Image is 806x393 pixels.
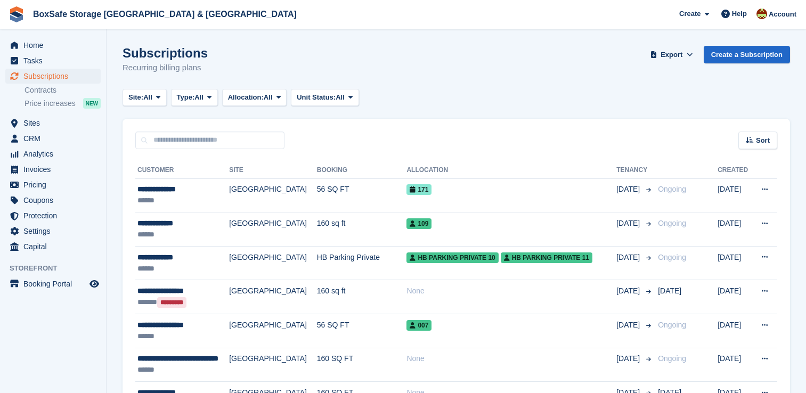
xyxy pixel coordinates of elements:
span: Settings [23,224,87,239]
th: Tenancy [616,162,654,179]
td: [GEOGRAPHIC_DATA] [229,178,317,212]
td: 160 sq ft [317,212,407,247]
th: Created [718,162,752,179]
span: All [336,92,345,103]
a: menu [5,146,101,161]
span: 007 [406,320,432,331]
span: Ongoing [658,219,686,227]
td: [DATE] [718,212,752,247]
span: [DATE] [658,286,681,295]
span: Allocation: [228,92,264,103]
button: Site: All [123,89,167,107]
a: menu [5,69,101,84]
span: Ongoing [658,185,686,193]
a: Price increases NEW [25,97,101,109]
span: Create [679,9,701,19]
span: Pricing [23,177,87,192]
span: 171 [406,184,432,195]
span: [DATE] [616,320,642,331]
span: Ongoing [658,253,686,261]
th: Customer [135,162,229,179]
div: None [406,353,616,364]
a: menu [5,131,101,146]
td: [GEOGRAPHIC_DATA] [229,280,317,314]
td: [DATE] [718,280,752,314]
img: Kim [756,9,767,19]
a: menu [5,193,101,208]
td: [DATE] [718,178,752,212]
span: Invoices [23,162,87,177]
span: Coupons [23,193,87,208]
span: Protection [23,208,87,223]
span: Site: [128,92,143,103]
a: BoxSafe Storage [GEOGRAPHIC_DATA] & [GEOGRAPHIC_DATA] [29,5,301,23]
button: Type: All [171,89,218,107]
a: menu [5,239,101,254]
span: Price increases [25,99,76,109]
div: NEW [83,98,101,109]
span: Tasks [23,53,87,68]
span: Storefront [10,263,106,274]
span: Unit Status: [297,92,336,103]
th: Site [229,162,317,179]
span: HB Parking Private 11 [501,252,592,263]
td: 56 SQ FT [317,178,407,212]
td: [DATE] [718,246,752,280]
img: stora-icon-8386f47178a22dfd0bd8f6a31ec36ba5ce8667c1dd55bd0f319d3a0aa187defe.svg [9,6,25,22]
a: menu [5,38,101,53]
button: Unit Status: All [291,89,359,107]
th: Allocation [406,162,616,179]
th: Booking [317,162,407,179]
td: [DATE] [718,348,752,382]
p: Recurring billing plans [123,62,208,74]
td: [DATE] [718,314,752,348]
span: [DATE] [616,184,642,195]
span: All [143,92,152,103]
span: Help [732,9,747,19]
span: All [264,92,273,103]
span: Ongoing [658,321,686,329]
span: Ongoing [658,354,686,363]
span: [DATE] [616,252,642,263]
a: menu [5,208,101,223]
td: [GEOGRAPHIC_DATA] [229,348,317,382]
a: menu [5,116,101,130]
span: CRM [23,131,87,146]
a: Contracts [25,85,101,95]
span: Home [23,38,87,53]
td: 160 SQ FT [317,348,407,382]
td: [GEOGRAPHIC_DATA] [229,246,317,280]
a: menu [5,177,101,192]
span: Capital [23,239,87,254]
h1: Subscriptions [123,46,208,60]
button: Export [648,46,695,63]
td: 160 sq ft [317,280,407,314]
a: menu [5,276,101,291]
span: [DATE] [616,218,642,229]
span: Type: [177,92,195,103]
span: Sites [23,116,87,130]
td: [GEOGRAPHIC_DATA] [229,314,317,348]
span: Sort [756,135,770,146]
span: Subscriptions [23,69,87,84]
span: Booking Portal [23,276,87,291]
span: HB Parking Private 10 [406,252,498,263]
td: 56 SQ FT [317,314,407,348]
td: HB Parking Private [317,246,407,280]
span: [DATE] [616,285,642,297]
a: menu [5,53,101,68]
span: Account [769,9,796,20]
span: Export [661,50,682,60]
a: Preview store [88,277,101,290]
div: None [406,285,616,297]
span: Analytics [23,146,87,161]
span: [DATE] [616,353,642,364]
a: menu [5,224,101,239]
button: Allocation: All [222,89,287,107]
a: menu [5,162,101,177]
span: 109 [406,218,432,229]
td: [GEOGRAPHIC_DATA] [229,212,317,247]
span: All [194,92,203,103]
a: Create a Subscription [704,46,790,63]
